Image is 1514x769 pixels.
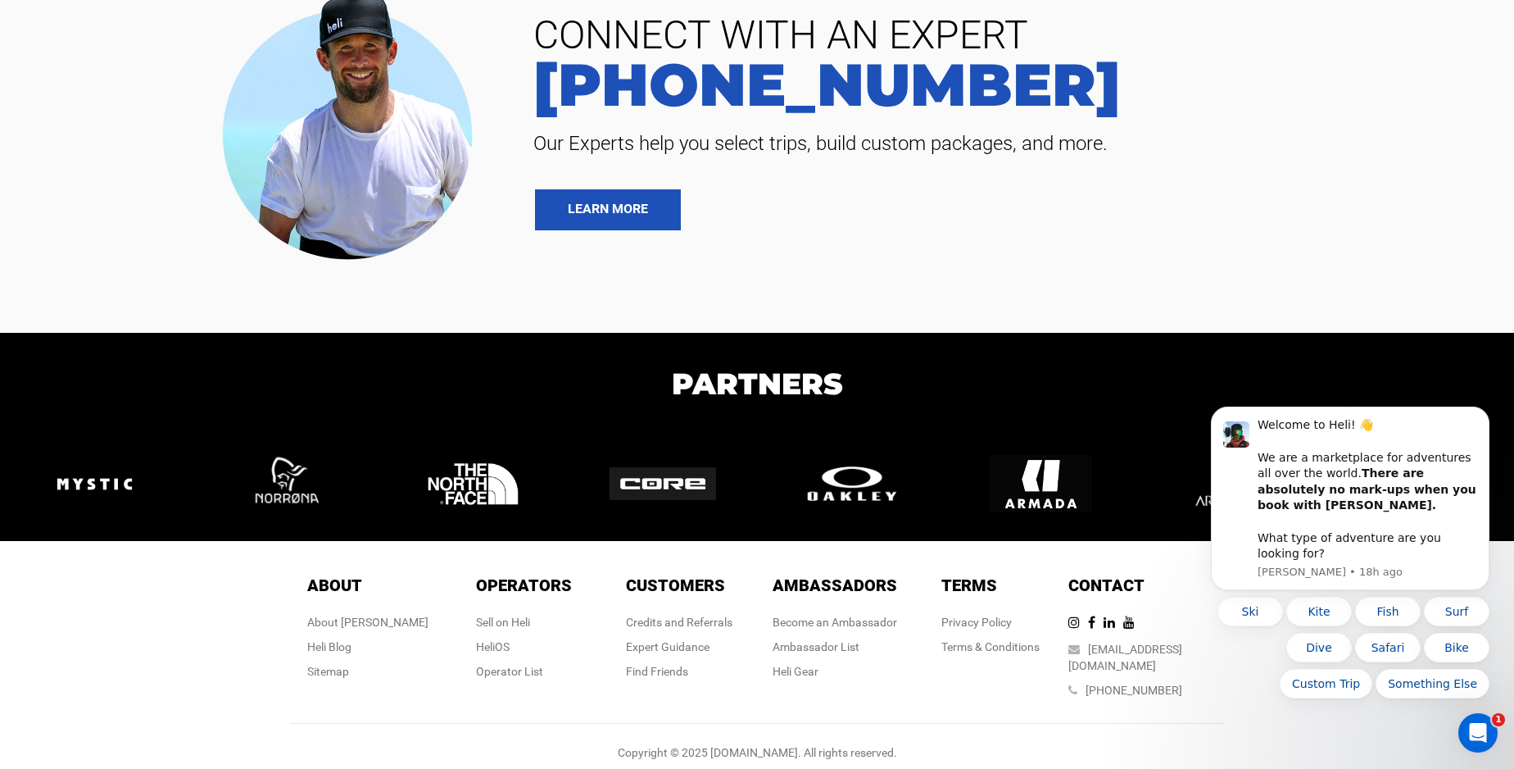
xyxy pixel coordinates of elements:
[610,467,716,500] img: logo
[521,55,1489,114] a: [PHONE_NUMBER]
[1458,713,1498,753] iframe: Intercom live chat
[233,433,335,535] img: logo
[773,639,897,655] div: Ambassador List
[773,616,897,629] a: Become an Ambassador
[1492,713,1505,726] span: 1
[476,576,572,595] span: Operators
[626,616,732,629] a: Credits and Referrals
[307,663,428,680] div: Sitemap
[626,663,732,680] div: Find Friends
[307,640,351,653] a: Heli Blog
[476,614,572,630] div: Sell on Heli
[1068,576,1145,595] span: Contact
[941,640,1040,653] a: Terms & Conditions
[799,462,905,504] img: logo
[476,663,572,680] div: Operator List
[1186,403,1514,761] iframe: Intercom notifications message
[521,130,1489,157] span: Our Experts help you select trips, build custom packages, and more.
[941,576,997,595] span: Terms
[307,614,428,630] div: About [PERSON_NAME]
[422,433,524,535] img: logo
[1179,433,1281,535] img: logo
[941,616,1012,629] a: Privacy Policy
[626,640,709,653] a: Expert Guidance
[476,640,510,653] a: HeliOS
[43,433,146,535] img: logo
[1086,684,1182,697] a: [PHONE_NUMBER]
[773,665,818,678] a: Heli Gear
[307,576,362,595] span: About
[626,576,725,595] span: Customers
[521,16,1489,55] span: CONNECT WITH AN EXPERT
[535,189,681,230] a: LEARN MORE
[1068,643,1182,672] a: [EMAIL_ADDRESS][DOMAIN_NAME]
[990,433,1092,535] img: logo
[290,744,1224,761] div: Copyright © 2025 [DOMAIN_NAME]. All rights reserved.
[773,576,897,595] span: Ambassadors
